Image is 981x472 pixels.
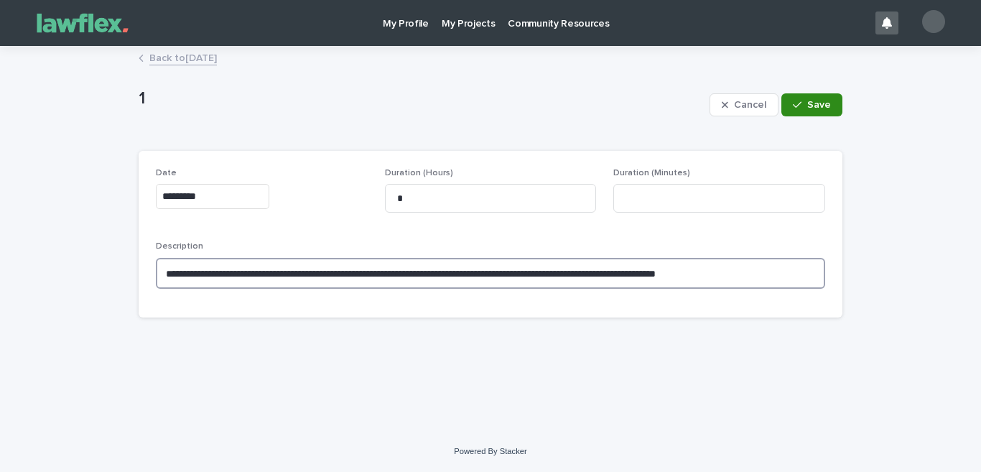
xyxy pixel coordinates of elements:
[613,169,690,177] span: Duration (Minutes)
[454,447,526,455] a: Powered By Stacker
[734,100,766,110] span: Cancel
[781,93,842,116] button: Save
[710,93,778,116] button: Cancel
[139,88,704,109] p: 1
[385,169,453,177] span: Duration (Hours)
[149,49,217,65] a: Back to[DATE]
[29,9,136,37] img: Gnvw4qrBSHOAfo8VMhG6
[156,169,177,177] span: Date
[156,242,203,251] span: Description
[807,100,831,110] span: Save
